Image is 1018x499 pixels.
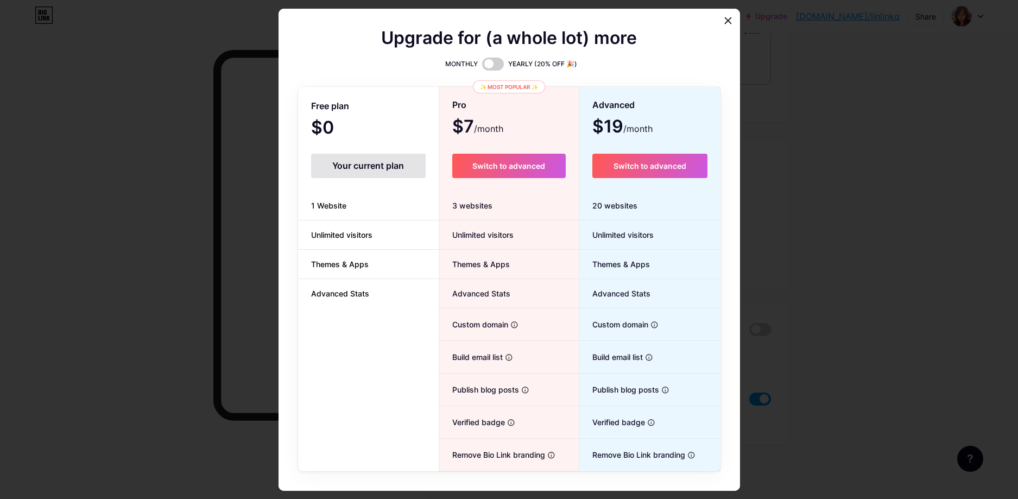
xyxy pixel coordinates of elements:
[311,97,349,116] span: Free plan
[452,154,566,178] button: Switch to advanced
[508,59,577,70] span: YEARLY (20% OFF 🎉)
[439,416,505,428] span: Verified badge
[439,449,545,460] span: Remove Bio Link branding
[579,384,659,395] span: Publish blog posts
[592,120,653,135] span: $19
[579,191,720,220] div: 20 websites
[452,96,466,115] span: Pro
[439,288,510,299] span: Advanced Stats
[311,154,426,178] div: Your current plan
[298,229,385,241] span: Unlimited visitors
[445,59,478,70] span: MONTHLY
[439,258,510,270] span: Themes & Apps
[298,288,382,299] span: Advanced Stats
[579,258,650,270] span: Themes & Apps
[439,191,579,220] div: 3 websites
[439,351,503,363] span: Build email list
[579,449,685,460] span: Remove Bio Link branding
[473,80,545,93] div: ✨ Most popular ✨
[381,31,637,45] span: Upgrade for (a whole lot) more
[439,319,508,330] span: Custom domain
[452,120,503,135] span: $7
[579,319,648,330] span: Custom domain
[474,122,503,135] span: /month
[298,258,382,270] span: Themes & Apps
[579,229,654,241] span: Unlimited visitors
[439,229,514,241] span: Unlimited visitors
[472,161,545,170] span: Switch to advanced
[439,384,519,395] span: Publish blog posts
[579,416,645,428] span: Verified badge
[579,351,643,363] span: Build email list
[298,200,359,211] span: 1 Website
[614,161,686,170] span: Switch to advanced
[592,154,707,178] button: Switch to advanced
[311,121,363,136] span: $0
[592,96,635,115] span: Advanced
[579,288,650,299] span: Advanced Stats
[623,122,653,135] span: /month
